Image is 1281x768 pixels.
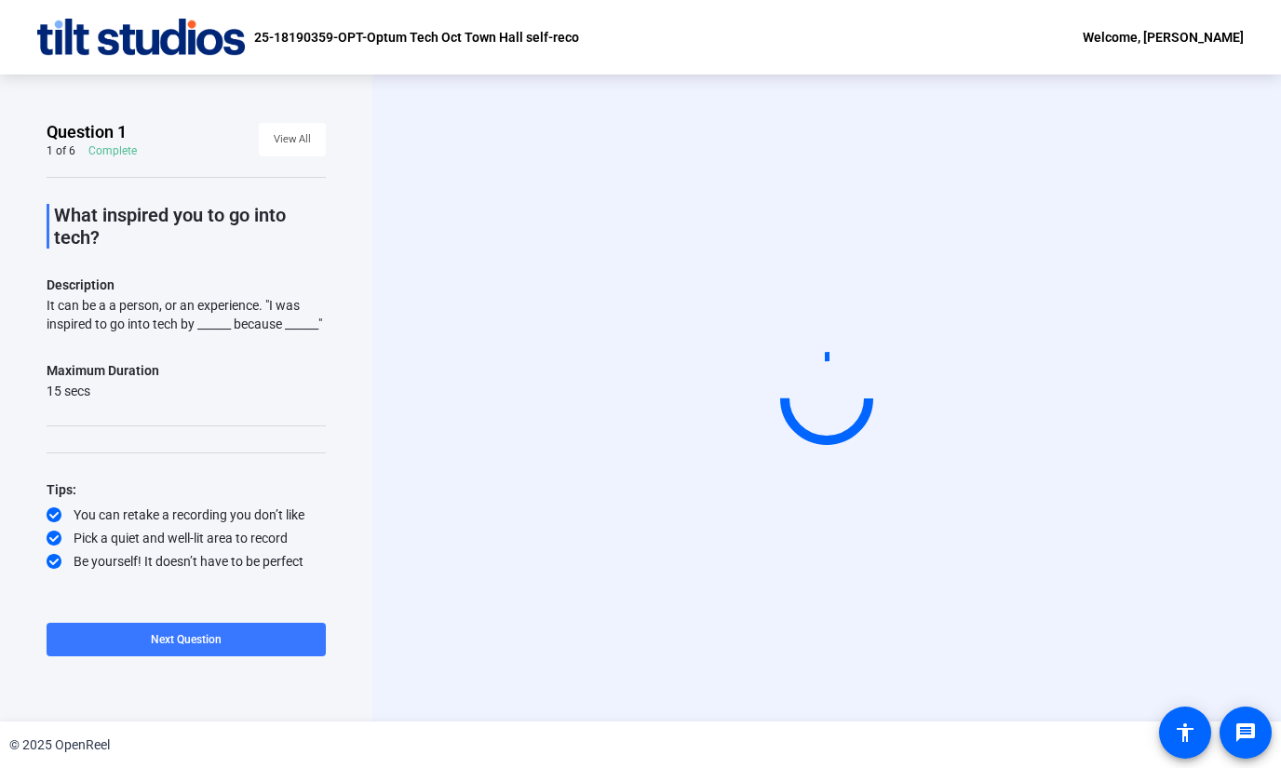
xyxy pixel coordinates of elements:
div: Pick a quiet and well-lit area to record [47,529,326,547]
button: Next Question [47,623,326,656]
img: OpenReel logo [37,19,245,56]
div: Welcome, [PERSON_NAME] [1083,26,1244,48]
span: Next Question [151,633,222,646]
div: Be yourself! It doesn’t have to be perfect [47,552,326,571]
div: You can retake a recording you don’t like [47,505,326,524]
div: Tips: [47,478,326,501]
button: View All [259,123,326,156]
div: 1 of 6 [47,143,75,158]
p: What inspired you to go into tech? [54,204,326,249]
div: © 2025 OpenReel [9,735,110,755]
mat-icon: message [1234,721,1257,744]
span: View All [274,126,311,154]
div: It can be a a person, or an experience. "I was inspired to go into tech by ______ because ______" [47,296,326,333]
p: Description [47,274,326,296]
div: 15 secs [47,382,159,400]
div: Complete [88,143,137,158]
div: Maximum Duration [47,359,159,382]
mat-icon: accessibility [1174,721,1196,744]
p: 25-18190359-OPT-Optum Tech Oct Town Hall self-reco [254,26,579,48]
span: Question 1 [47,121,127,143]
